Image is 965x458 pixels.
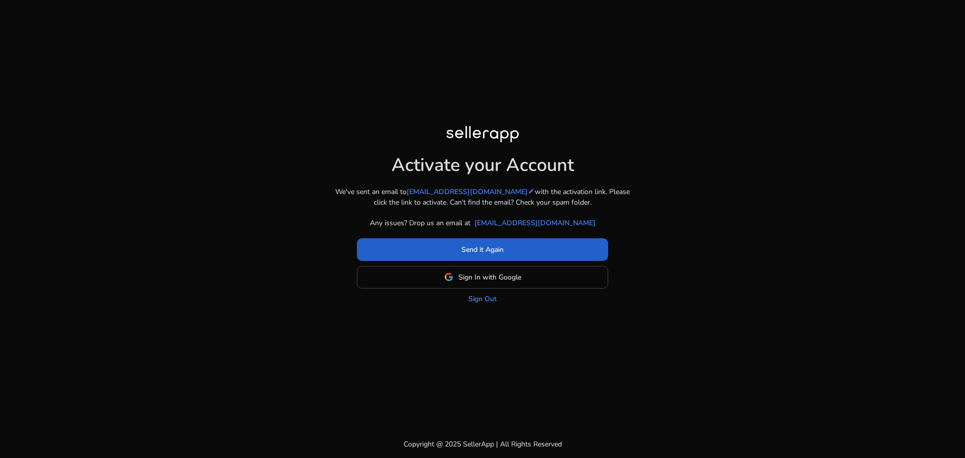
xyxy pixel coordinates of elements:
[528,188,535,195] mat-icon: edit
[468,294,497,304] a: Sign Out
[461,244,504,255] span: Send it Again
[332,187,633,208] p: We've sent an email to with the activation link. Please click the link to activate. Can't find th...
[392,146,574,176] h1: Activate your Account
[370,218,470,228] p: Any issues? Drop us an email at
[458,272,521,283] span: Sign In with Google
[357,238,608,261] button: Send it Again
[407,187,535,197] a: [EMAIL_ADDRESS][DOMAIN_NAME]
[357,266,608,289] button: Sign In with Google
[444,272,453,282] img: google-logo.svg
[474,218,596,228] a: [EMAIL_ADDRESS][DOMAIN_NAME]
